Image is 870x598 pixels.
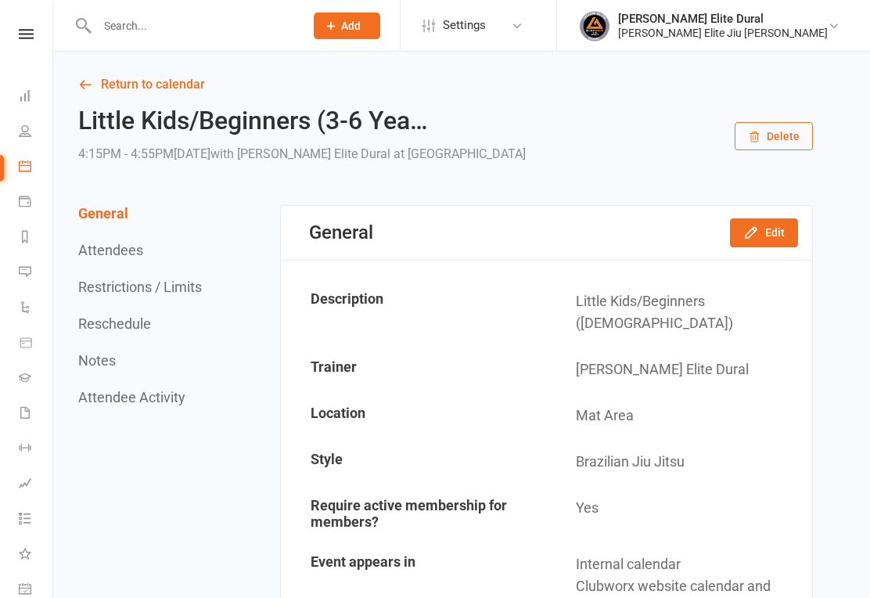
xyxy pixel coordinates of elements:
[548,394,811,438] td: Mat Area
[19,80,54,115] a: Dashboard
[78,389,185,405] button: Attendee Activity
[19,467,54,503] a: Assessments
[92,15,293,37] input: Search...
[19,326,54,362] a: Product Sales
[19,150,54,186] a: Calendar
[78,242,143,258] button: Attendees
[282,348,546,392] td: Trainer
[19,538,54,573] a: What's New
[19,186,54,221] a: Payments
[282,394,546,438] td: Location
[443,8,486,43] span: Settings
[78,279,202,295] button: Restrictions / Limits
[341,20,361,32] span: Add
[78,205,128,222] button: General
[548,486,811,541] td: Yes
[579,10,610,41] img: thumb_image1702864552.png
[548,348,811,392] td: [PERSON_NAME] Elite Dural
[735,122,813,150] button: Delete
[618,12,828,26] div: [PERSON_NAME] Elite Dural
[19,221,54,256] a: Reports
[282,440,546,485] td: Style
[19,115,54,150] a: People
[78,143,526,165] div: 4:15PM - 4:55PM[DATE]
[394,146,526,161] span: at [GEOGRAPHIC_DATA]
[548,279,811,347] td: Little Kids/Beginners ([DEMOGRAPHIC_DATA])
[309,222,373,243] div: General
[282,279,546,347] td: Description
[78,74,813,95] a: Return to calendar
[730,218,798,247] button: Edit
[548,440,811,485] td: Brazilian Jiu Jitsu
[210,146,390,161] span: with [PERSON_NAME] Elite Dural
[282,486,546,541] td: Require active membership for members?
[314,13,380,39] button: Add
[78,315,151,332] button: Reschedule
[78,107,526,135] h2: Little Kids/Beginners (3-6 Yea…
[576,553,800,576] div: Internal calendar
[78,352,116,369] button: Notes
[618,26,828,40] div: [PERSON_NAME] Elite Jiu [PERSON_NAME]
